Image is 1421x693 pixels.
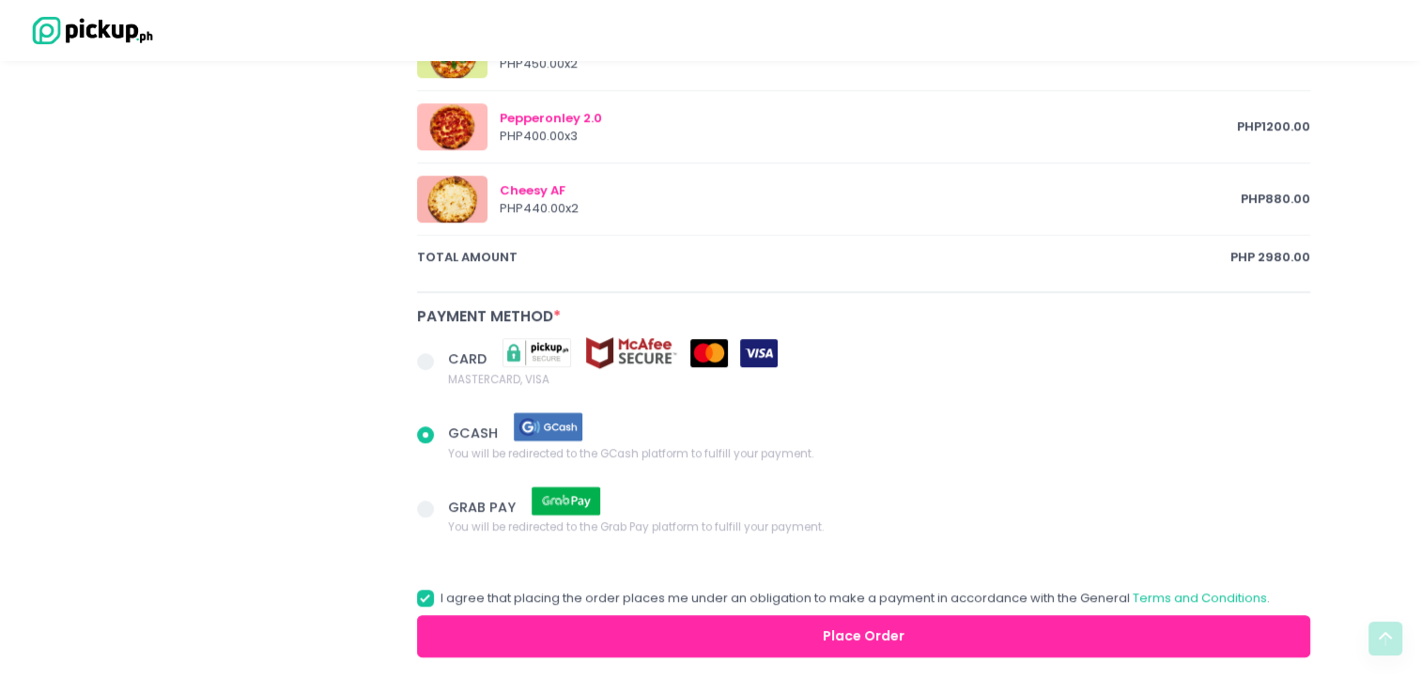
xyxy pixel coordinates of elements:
div: PHP 440.00 x 2 [500,199,1242,218]
span: PHP 880.00 [1241,190,1310,208]
span: You will be redirected to the GCash platform to fulfill your payment. [448,443,813,462]
div: Cheesy AF [500,181,1242,200]
button: Place Order [417,615,1311,657]
span: PHP 1200.00 [1237,117,1310,136]
span: GCASH [448,423,502,442]
img: gcash [502,410,595,443]
span: GRAB PAY [448,497,519,516]
span: total amount [417,248,1231,267]
div: Payment Method [417,305,1311,327]
img: mastercard [690,339,728,367]
span: CARD [448,349,490,368]
img: grab pay [519,485,613,517]
img: mcafee-secure [584,336,678,369]
img: logo [23,14,155,47]
span: You will be redirected to the Grab Pay platform to fulfill your payment. [448,517,824,536]
div: PHP 450.00 x 2 [500,54,1242,73]
img: pickupsecure [490,336,584,369]
span: PHP 2980.00 [1230,248,1310,267]
div: PHP 400.00 x 3 [500,127,1238,146]
span: MASTERCARD, VISA [448,369,778,388]
label: I agree that placing the order places me under an obligation to make a payment in accordance with... [417,589,1270,608]
a: Terms and Conditions [1133,589,1267,607]
img: visa [740,339,778,367]
div: Pepperonley 2.0 [500,109,1238,128]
